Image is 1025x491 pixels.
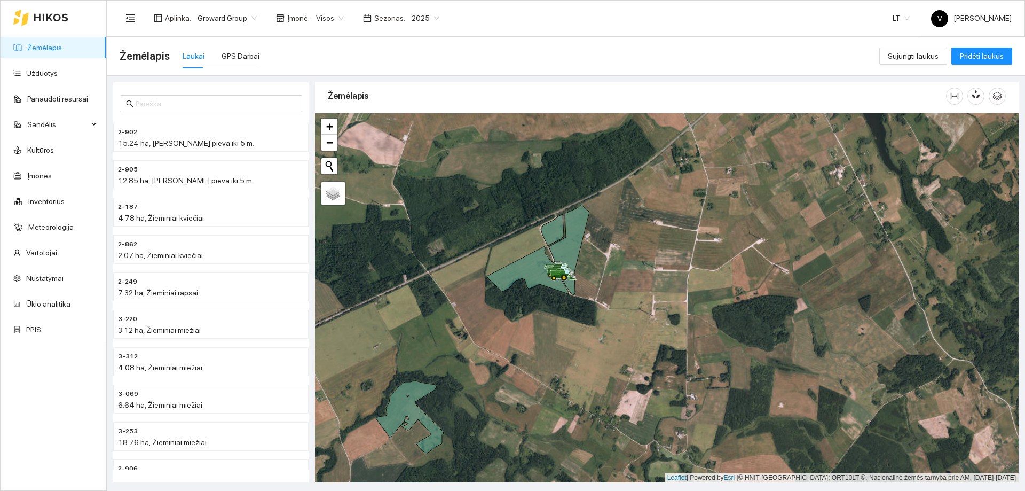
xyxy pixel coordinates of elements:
a: Vartotojai [26,248,57,257]
span: 4.08 ha, Žieminiai miežiai [118,363,202,372]
span: Pridėti laukus [960,50,1004,62]
a: Esri [724,474,735,481]
span: 2.07 ha, Žieminiai kviečiai [118,251,203,260]
div: | Powered by © HNIT-[GEOGRAPHIC_DATA]; ORT10LT ©, Nacionalinė žemės tarnyba prie AM, [DATE]-[DATE] [665,473,1019,482]
span: calendar [363,14,372,22]
div: GPS Darbai [222,50,259,62]
span: 2-902 [118,127,137,137]
button: menu-fold [120,7,141,29]
span: 3-069 [118,389,138,399]
div: Žemėlapis [328,81,946,111]
span: Groward Group [198,10,257,26]
button: Pridėti laukus [951,48,1012,65]
span: Visos [316,10,344,26]
span: V [937,10,942,27]
div: Laukai [183,50,204,62]
span: Žemėlapis [120,48,170,65]
span: 2-249 [118,277,137,287]
span: column-width [947,92,963,100]
a: Meteorologija [28,223,74,231]
span: | [737,474,738,481]
button: column-width [946,88,963,105]
span: 2025 [412,10,439,26]
a: Įmonės [27,172,52,180]
a: Sujungti laukus [879,52,947,60]
span: 4.78 ha, Žieminiai kviečiai [118,214,204,222]
button: Initiate a new search [321,158,337,174]
span: − [326,136,333,149]
a: Pridėti laukus [951,52,1012,60]
span: Sujungti laukus [888,50,939,62]
span: [PERSON_NAME] [931,14,1012,22]
span: 2-906 [118,464,138,474]
span: 15.24 ha, [PERSON_NAME] pieva iki 5 m. [118,139,254,147]
a: Layers [321,182,345,205]
a: Užduotys [26,69,58,77]
a: Panaudoti resursai [27,95,88,103]
span: search [126,100,133,107]
span: 2-862 [118,239,137,250]
span: Sandėlis [27,114,88,135]
a: Kultūros [27,146,54,154]
span: Sezonas : [374,12,405,24]
span: 3-312 [118,352,138,362]
span: 12.85 ha, [PERSON_NAME] pieva iki 5 m. [118,176,254,185]
span: LT [893,10,910,26]
span: layout [154,14,162,22]
button: Sujungti laukus [879,48,947,65]
a: PPIS [26,325,41,334]
a: Nustatymai [26,274,64,283]
span: 18.76 ha, Žieminiai miežiai [118,438,207,447]
a: Zoom out [321,135,337,151]
span: + [326,120,333,133]
span: 3.12 ha, Žieminiai miežiai [118,326,201,334]
a: Ūkio analitika [26,300,70,308]
input: Paieška [136,98,296,110]
span: Aplinka : [165,12,191,24]
span: 3-253 [118,426,138,437]
a: Zoom in [321,119,337,135]
span: 7.32 ha, Žieminiai rapsai [118,289,198,297]
span: 6.64 ha, Žieminiai miežiai [118,401,202,409]
a: Leaflet [667,474,687,481]
a: Inventorius [28,197,65,206]
span: 3-220 [118,314,137,324]
span: menu-fold [125,13,135,23]
span: Įmonė : [287,12,310,24]
span: shop [276,14,285,22]
a: Žemėlapis [27,43,62,52]
span: 2-187 [118,202,138,212]
span: 2-905 [118,165,138,175]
